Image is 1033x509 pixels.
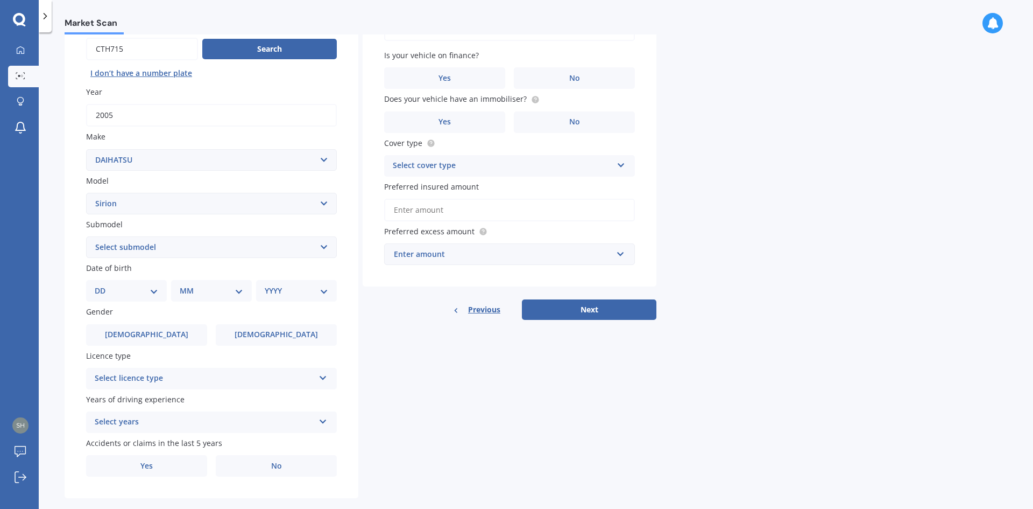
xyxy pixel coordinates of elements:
[271,462,282,471] span: No
[202,39,337,59] button: Search
[86,263,132,273] span: Date of birth
[140,462,153,471] span: Yes
[384,138,422,148] span: Cover type
[86,104,337,127] input: YYYY
[86,394,185,405] span: Years of driving experience
[235,330,318,339] span: [DEMOGRAPHIC_DATA]
[86,132,105,142] span: Make
[522,299,656,320] button: Next
[384,50,479,60] span: Is your vehicle on finance?
[95,372,314,385] div: Select licence type
[569,74,580,83] span: No
[393,159,612,172] div: Select cover type
[384,182,479,192] span: Preferred insured amount
[95,416,314,429] div: Select years
[86,307,113,317] span: Gender
[105,330,188,339] span: [DEMOGRAPHIC_DATA]
[438,74,451,83] span: Yes
[468,302,500,318] span: Previous
[86,351,131,361] span: Licence type
[86,219,123,229] span: Submodel
[86,176,109,186] span: Model
[384,226,475,236] span: Preferred excess amount
[86,65,196,82] button: I don’t have a number plate
[394,248,612,260] div: Enter amount
[384,94,527,104] span: Does your vehicle have an immobiliser?
[384,199,635,221] input: Enter amount
[569,117,580,127] span: No
[65,18,124,32] span: Market Scan
[438,117,451,127] span: Yes
[86,87,102,97] span: Year
[86,38,198,60] input: Enter plate number
[86,438,222,448] span: Accidents or claims in the last 5 years
[12,417,29,434] img: c45e0f67641dd8a1a82f8a2cb78bfc90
